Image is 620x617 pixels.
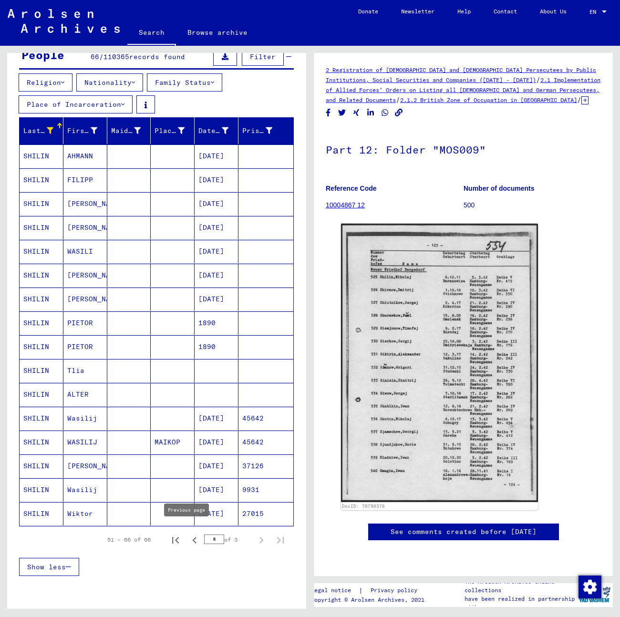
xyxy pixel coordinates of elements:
[67,126,97,136] div: First Name
[326,185,377,192] b: Reference Code
[63,383,107,406] mat-cell: ALTER
[99,52,103,61] span: /
[20,192,63,216] mat-cell: SHILIN
[19,95,133,113] button: Place of Incarceration
[129,52,185,61] span: records found
[238,502,293,525] mat-cell: 27015
[465,595,576,612] p: have been realized in partnership with
[242,48,284,66] button: Filter
[195,454,238,478] mat-cell: [DATE]
[577,583,612,607] img: yv_logo.png
[366,107,376,119] button: Share on LinkedIn
[238,117,293,144] mat-header-cell: Prisoner #
[464,200,601,210] p: 500
[63,431,107,454] mat-cell: WASILIJ
[176,21,259,44] a: Browse archive
[579,576,601,598] img: Change consent
[20,264,63,287] mat-cell: SHILIN
[20,359,63,382] mat-cell: SHILIN
[111,126,141,136] div: Maiden Name
[91,52,99,61] span: 66
[326,201,365,209] a: 10004867 12
[195,117,238,144] mat-header-cell: Date of Birth
[337,107,347,119] button: Share on Twitter
[27,563,66,571] span: Show less
[63,264,107,287] mat-cell: [PERSON_NAME]
[103,52,129,61] span: 110365
[380,107,390,119] button: Share on WhatsApp
[63,407,107,430] mat-cell: Wasilij
[198,123,240,138] div: Date of Birth
[238,431,293,454] mat-cell: 45642
[20,216,63,239] mat-cell: SHILIN
[107,535,151,544] div: 51 – 66 of 66
[394,107,404,119] button: Copy link
[464,185,535,192] b: Number of documents
[63,478,107,502] mat-cell: Wasilij
[76,73,143,92] button: Nationality
[151,117,195,144] mat-header-cell: Place of Birth
[326,76,600,103] a: 2.1 Implementation of Allied Forces’ Orders on Listing all [DEMOGRAPHIC_DATA] and German Persecut...
[63,240,107,263] mat-cell: WASILI
[166,530,185,549] button: First page
[67,123,109,138] div: First Name
[63,288,107,311] mat-cell: [PERSON_NAME]
[185,530,204,549] button: Previous page
[252,530,271,549] button: Next page
[63,502,107,525] mat-cell: Wiktor
[242,123,284,138] div: Prisoner #
[391,527,537,537] a: See comments created before [DATE]
[23,123,65,138] div: Last Name
[63,359,107,382] mat-cell: Tlia
[242,126,272,136] div: Prisoner #
[63,168,107,192] mat-cell: FILIPP
[8,9,120,33] img: Arolsen_neg.svg
[20,478,63,502] mat-cell: SHILIN
[323,107,333,119] button: Share on Facebook
[20,454,63,478] mat-cell: SHILIN
[326,128,601,170] h1: Part 12: Folder "MOS009"
[536,75,540,84] span: /
[20,407,63,430] mat-cell: SHILIN
[20,144,63,168] mat-cell: SHILIN
[311,586,359,596] a: Legal notice
[63,117,107,144] mat-header-cell: First Name
[326,66,596,83] a: 2 Registration of [DEMOGRAPHIC_DATA] and [DEMOGRAPHIC_DATA] Persecutees by Public Institutions, S...
[23,126,53,136] div: Last Name
[577,95,581,104] span: /
[351,107,362,119] button: Share on Xing
[127,21,176,46] a: Search
[63,454,107,478] mat-cell: [PERSON_NAME]
[195,502,238,525] mat-cell: [DATE]
[396,95,400,104] span: /
[195,311,238,335] mat-cell: 1890
[155,126,185,136] div: Place of Birth
[20,502,63,525] mat-cell: SHILIN
[400,96,577,103] a: 2.1.2 British Zone of Occupation in [GEOGRAPHIC_DATA]
[238,454,293,478] mat-cell: 37126
[20,288,63,311] mat-cell: SHILIN
[20,168,63,192] mat-cell: SHILIN
[311,596,429,604] p: Copyright © Arolsen Archives, 2021
[363,586,429,596] a: Privacy policy
[198,126,228,136] div: Date of Birth
[465,577,576,595] p: The Arolsen Archives online collections
[63,335,107,359] mat-cell: PIETOR
[107,117,151,144] mat-header-cell: Maiden Name
[147,73,222,92] button: Family Status
[195,144,238,168] mat-cell: [DATE]
[19,558,79,576] button: Show less
[20,311,63,335] mat-cell: SHILIN
[311,586,429,596] div: |
[195,168,238,192] mat-cell: [DATE]
[195,264,238,287] mat-cell: [DATE]
[271,530,290,549] button: Last page
[63,144,107,168] mat-cell: AHMANN
[195,478,238,502] mat-cell: [DATE]
[342,504,385,509] a: DocID: 70790376
[195,431,238,454] mat-cell: [DATE]
[250,52,276,61] span: Filter
[151,431,195,454] mat-cell: MAIKOP
[195,192,238,216] mat-cell: [DATE]
[20,335,63,359] mat-cell: SHILIN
